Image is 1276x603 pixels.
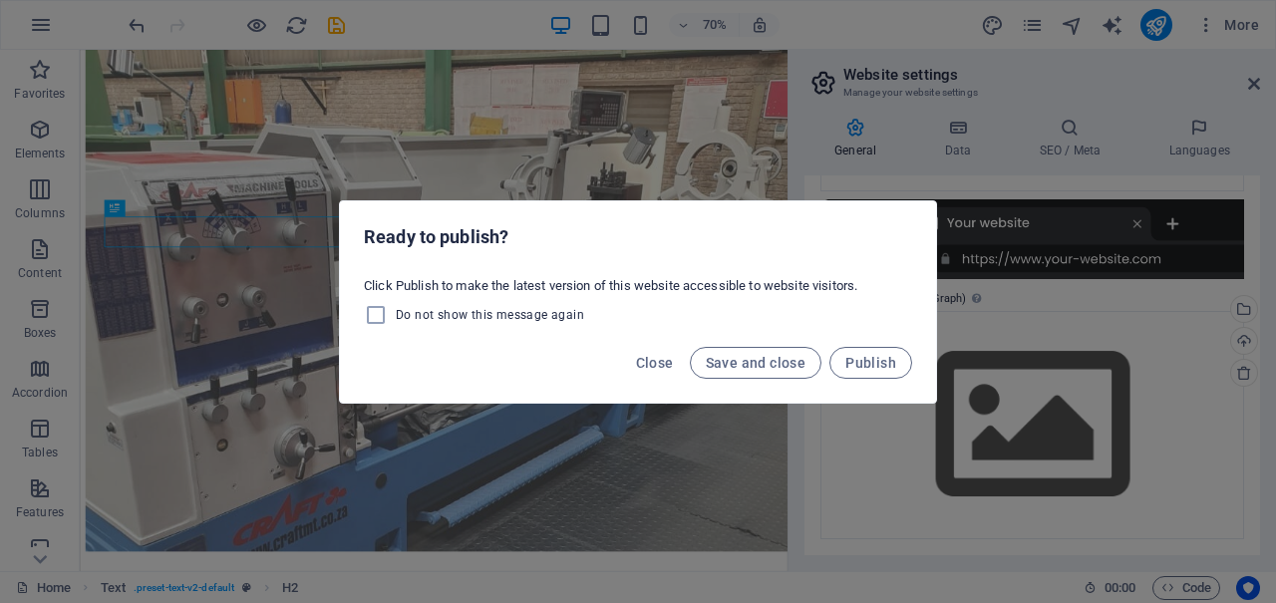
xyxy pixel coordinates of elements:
span: Close [636,355,674,371]
button: Close [628,347,682,379]
span: Save and close [706,355,806,371]
button: Publish [829,347,912,379]
button: Save and close [690,347,822,379]
h2: Ready to publish? [364,225,912,249]
span: Publish [845,355,896,371]
div: Click Publish to make the latest version of this website accessible to website visitors. [340,269,936,335]
span: Do not show this message again [396,307,584,323]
